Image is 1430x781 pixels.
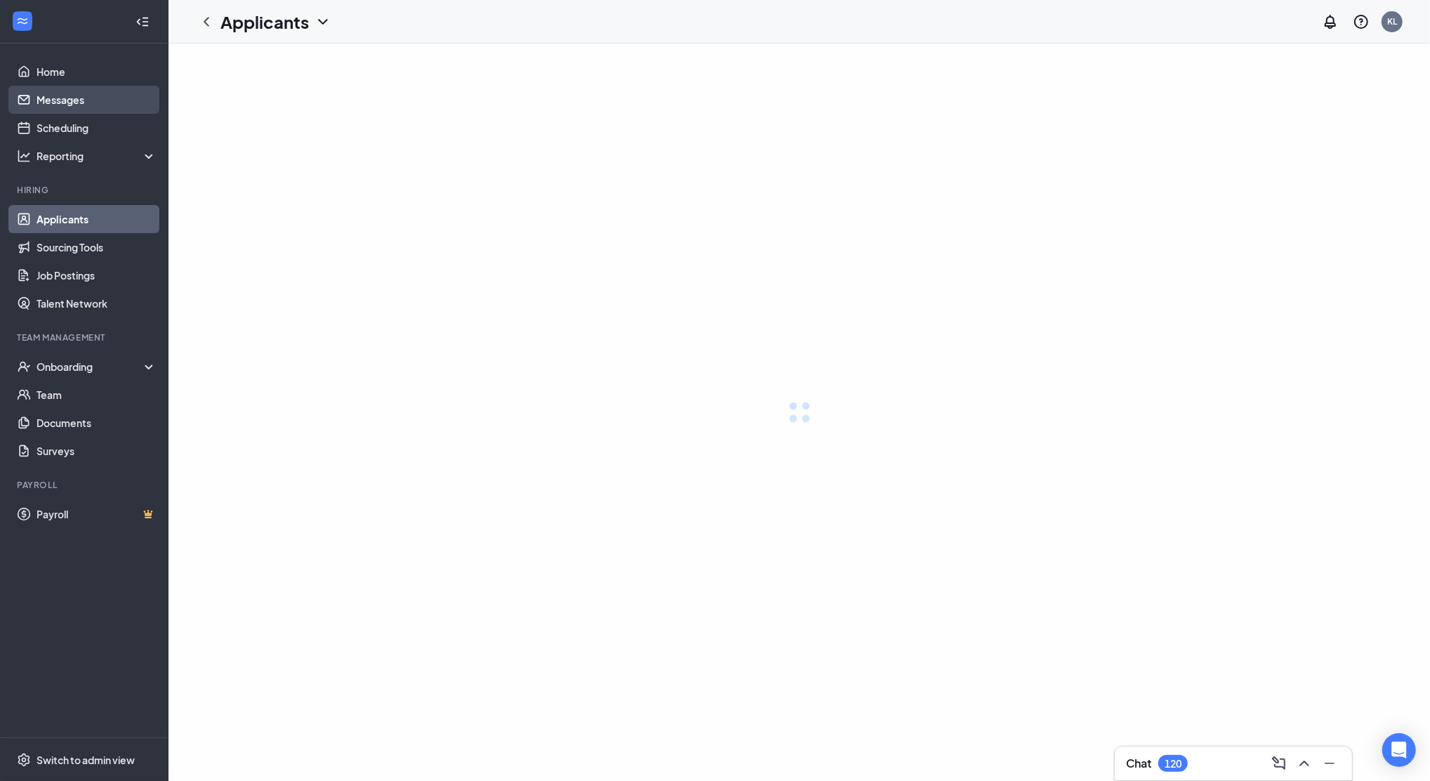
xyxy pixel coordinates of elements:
button: Minimize [1318,752,1341,775]
a: Job Postings [37,261,157,289]
h1: Applicants [220,10,309,34]
svg: WorkstreamLogo [15,14,29,28]
svg: Notifications [1322,13,1339,30]
a: Home [37,58,157,86]
div: KL [1387,15,1397,27]
div: Onboarding [37,360,145,374]
a: Surveys [37,437,157,465]
div: Open Intercom Messenger [1382,733,1416,767]
div: Hiring [17,184,154,196]
div: 120 [1165,758,1181,770]
a: Scheduling [37,114,157,142]
svg: Settings [17,753,31,767]
svg: Minimize [1321,755,1338,772]
div: Payroll [17,479,154,491]
a: Talent Network [37,289,157,317]
svg: Collapse [135,15,150,29]
svg: QuestionInfo [1353,13,1370,30]
svg: ChevronLeft [198,13,215,30]
a: Team [37,381,157,409]
button: ChevronUp [1293,752,1316,775]
button: ComposeMessage [1268,752,1290,775]
svg: ChevronUp [1296,755,1313,772]
a: PayrollCrown [37,500,157,528]
a: Documents [37,409,157,437]
a: Messages [37,86,157,114]
h3: Chat [1126,756,1151,771]
svg: Analysis [17,149,31,163]
svg: UserCheck [17,360,31,374]
div: Team Management [17,332,154,343]
a: Sourcing Tools [37,233,157,261]
div: Switch to admin view [37,753,135,767]
svg: ChevronDown [315,13,331,30]
svg: ComposeMessage [1271,755,1287,772]
div: Reporting [37,149,157,163]
a: Applicants [37,205,157,233]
